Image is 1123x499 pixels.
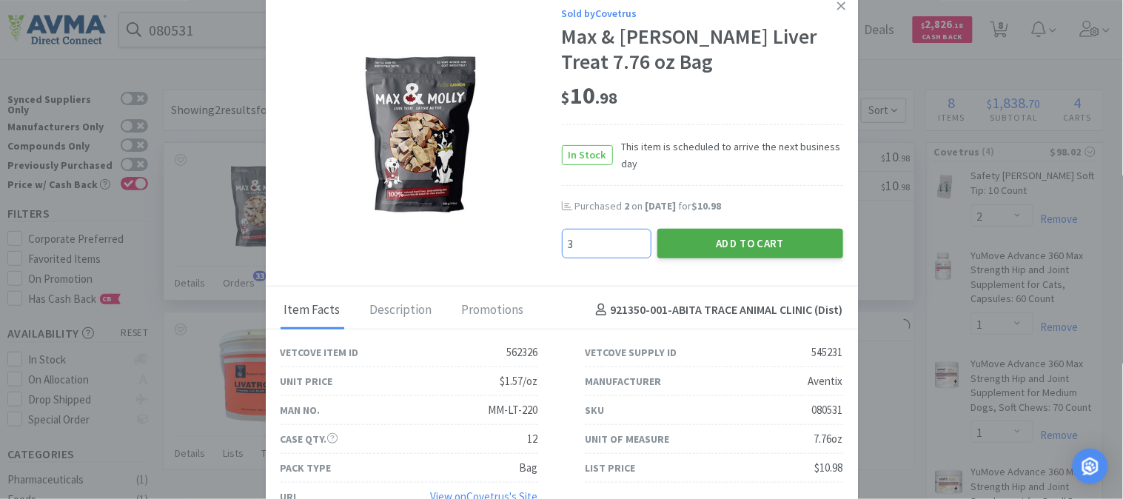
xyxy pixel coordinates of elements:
span: $10.98 [692,199,722,212]
span: In Stock [563,146,612,164]
span: [DATE] [646,199,677,212]
div: Case Qty. [281,431,338,447]
div: 7.76oz [814,430,843,448]
img: 5ef1a1c0f6924c64b5042b9d2bb47f9d_545231.png [329,41,514,226]
input: Qty [563,230,651,258]
div: List Price [586,460,636,476]
div: SKU [586,402,605,418]
div: 12 [528,430,538,448]
div: Item Facts [281,292,344,329]
div: Aventix [808,372,843,390]
div: Open Intercom Messenger [1073,449,1108,484]
span: . 98 [596,87,618,108]
div: Pack Type [281,460,332,476]
div: Man No. [281,402,321,418]
div: Vetcove Item ID [281,344,359,361]
div: $1.57/oz [500,372,538,390]
div: Promotions [458,292,528,329]
h4: 921350-001 - ABITA TRACE ANIMAL CLINIC (Dist) [590,301,843,320]
div: Description [366,292,436,329]
div: 545231 [812,344,843,361]
span: 2 [625,199,630,212]
span: This item is scheduled to arrive the next business day [613,138,843,172]
div: Vetcove Supply ID [586,344,677,361]
div: Max & [PERSON_NAME] Liver Treat 7.76 oz Bag [562,24,843,74]
div: Sold by Covetrus [562,5,843,21]
div: Manufacturer [586,373,662,389]
div: Unit Price [281,373,333,389]
span: $ [562,87,571,108]
div: 080531 [812,401,843,419]
span: 10 [562,81,618,110]
div: Purchased on for [575,199,843,214]
div: $10.98 [815,459,843,477]
button: Add to Cart [657,229,843,258]
div: Unit of Measure [586,431,670,447]
div: MM-LT-220 [489,401,538,419]
div: 562326 [507,344,538,361]
div: Bag [520,459,538,477]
